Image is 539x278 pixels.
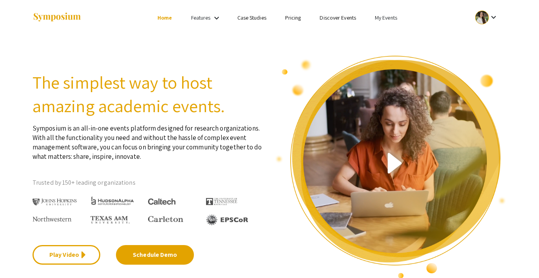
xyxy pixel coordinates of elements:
img: The University of Tennessee [206,198,237,205]
a: Home [157,14,172,21]
h2: The simplest way to host amazing academic events. [33,71,264,118]
a: Discover Events [320,14,356,21]
a: Schedule Demo [116,245,194,265]
img: Texas A&M University [90,216,130,224]
a: My Events [375,14,397,21]
img: Northwestern [33,216,72,221]
a: Pricing [285,14,301,21]
button: Expand account dropdown [467,9,506,26]
a: Play Video [33,245,100,265]
mat-icon: Expand account dropdown [489,13,498,22]
a: Case Studies [237,14,266,21]
mat-icon: Expand Features list [212,13,221,23]
img: Caltech [148,198,175,205]
img: Symposium by ForagerOne [33,12,81,23]
img: HudsonAlpha [90,196,135,205]
img: EPSCOR [206,214,249,225]
p: Symposium is an all-in-one events platform designed for research organizations. With all the func... [33,118,264,161]
a: Features [191,14,211,21]
p: Trusted by 150+ leading organizations [33,177,264,189]
img: Carleton [148,216,183,222]
img: Johns Hopkins University [33,198,77,206]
